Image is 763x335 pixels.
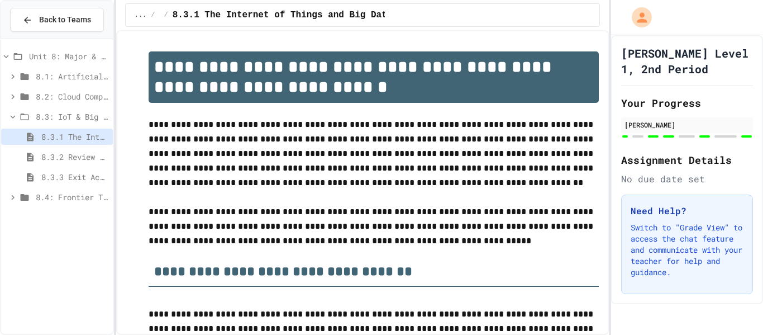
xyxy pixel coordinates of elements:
[621,95,753,111] h2: Your Progress
[631,222,743,278] p: Switch to "Grade View" to access the chat feature and communicate with your teacher for help and ...
[620,4,655,30] div: My Account
[151,11,155,20] span: /
[36,91,108,102] span: 8.2: Cloud Computing
[621,45,753,77] h1: [PERSON_NAME] Level 1, 2nd Period
[621,172,753,186] div: No due date set
[36,70,108,82] span: 8.1: Artificial Intelligence Basics
[41,131,108,143] span: 8.3.1 The Internet of Things and Big Data: Our Connected Digital World
[621,152,753,168] h2: Assignment Details
[10,8,104,32] button: Back to Teams
[39,14,91,26] span: Back to Teams
[29,50,108,62] span: Unit 8: Major & Emerging Technologies
[41,171,108,183] span: 8.3.3 Exit Activity - IoT Data Detective Challenge
[164,11,168,20] span: /
[670,242,752,289] iframe: chat widget
[624,120,750,130] div: [PERSON_NAME]
[173,8,548,22] span: 8.3.1 The Internet of Things and Big Data: Our Connected Digital World
[36,191,108,203] span: 8.4: Frontier Tech Spotlight
[716,290,752,324] iframe: chat widget
[135,11,147,20] span: ...
[36,111,108,122] span: 8.3: IoT & Big Data
[631,204,743,218] h3: Need Help?
[41,151,108,163] span: 8.3.2 Review - The Internet of Things and Big Data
